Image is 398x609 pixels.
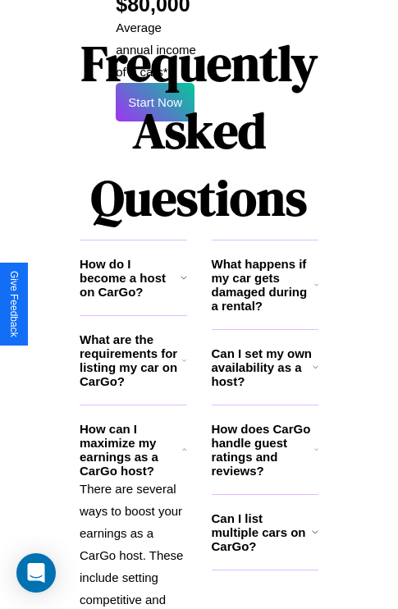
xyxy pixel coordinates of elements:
[80,332,182,388] h3: What are the requirements for listing my car on CarGo?
[80,422,182,478] h3: How can I maximize my earnings as a CarGo host?
[212,346,313,388] h3: Can I set my own availability as a host?
[212,257,314,313] h3: What happens if my car gets damaged during a rental?
[116,83,194,121] button: Start Now
[8,271,20,337] div: Give Feedback
[212,511,312,553] h3: Can I list multiple cars on CarGo?
[212,422,314,478] h3: How does CarGo handle guest ratings and reviews?
[16,553,56,593] div: Open Intercom Messenger
[80,21,318,240] h1: Frequently Asked Questions
[116,16,199,83] p: Average annual income of 9 cars*
[80,257,181,299] h3: How do I become a host on CarGo?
